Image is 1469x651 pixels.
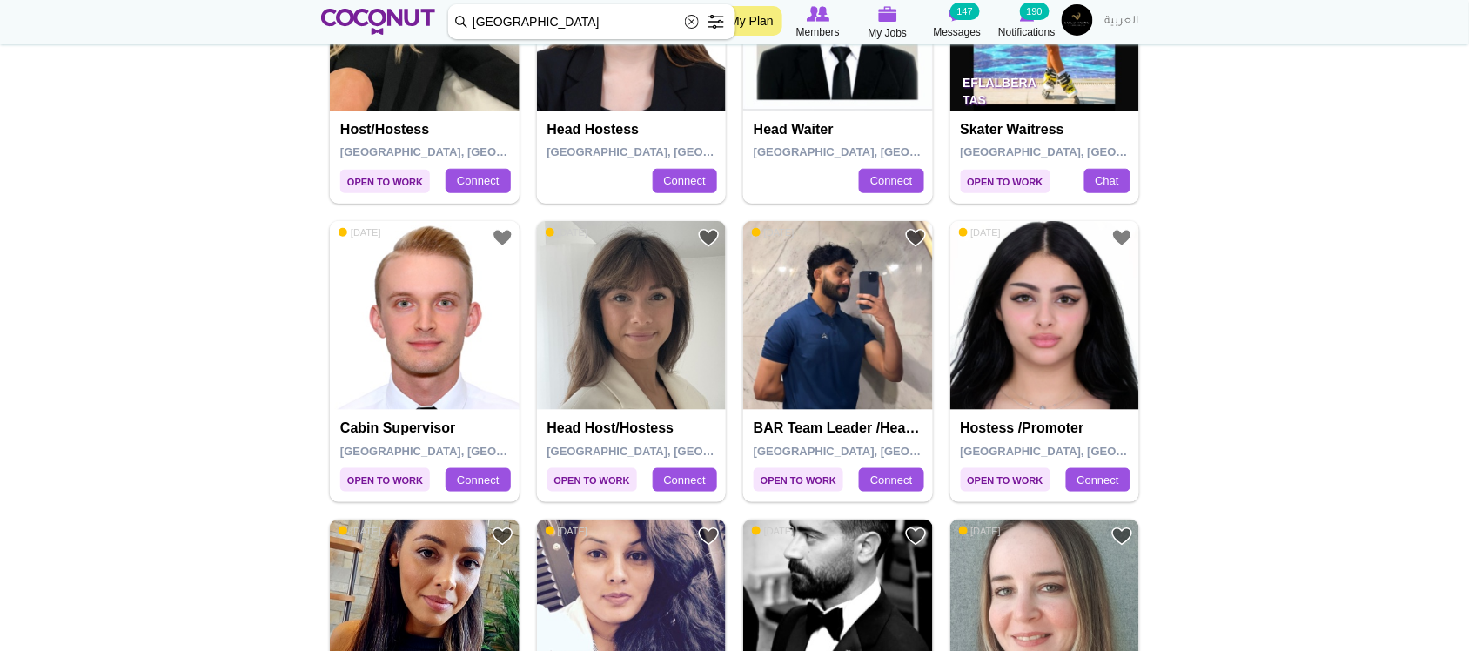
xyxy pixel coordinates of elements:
[992,4,1062,41] a: Notifications Notifications 190
[340,145,588,158] span: [GEOGRAPHIC_DATA], [GEOGRAPHIC_DATA]
[492,227,513,249] a: Add to Favourites
[905,227,927,249] a: Add to Favourites
[949,6,966,22] img: Messages
[340,420,513,436] h4: Cabin supervisor
[698,227,720,249] a: Add to Favourites
[340,122,513,138] h4: Host/Hostess
[339,226,381,238] span: [DATE]
[853,4,922,42] a: My Jobs My Jobs
[752,525,795,537] span: [DATE]
[1020,6,1035,22] img: Notifications
[1020,3,1050,20] small: 190
[547,468,637,492] span: Open to Work
[492,526,513,547] a: Add to Favourites
[448,4,735,39] input: Search members by role or city
[959,525,1002,537] span: [DATE]
[340,468,430,492] span: Open to Work
[754,468,843,492] span: Open to Work
[959,226,1002,238] span: [DATE]
[783,4,853,41] a: Browse Members Members
[1111,227,1133,249] a: Add to Favourites
[653,169,717,193] a: Connect
[1084,169,1130,193] a: Chat
[1097,4,1148,39] a: العربية
[796,23,840,41] span: Members
[653,468,717,493] a: Connect
[905,526,927,547] a: Add to Favourites
[721,6,782,36] a: My Plan
[546,226,588,238] span: [DATE]
[950,63,1140,111] p: eflalbera tas
[878,6,897,22] img: My Jobs
[934,23,982,41] span: Messages
[1066,468,1130,493] a: Connect
[752,226,795,238] span: [DATE]
[546,525,588,537] span: [DATE]
[547,420,721,436] h4: Head Host/Hostess
[961,468,1050,492] span: Open to Work
[321,9,435,35] img: Home
[340,445,588,458] span: [GEOGRAPHIC_DATA], [GEOGRAPHIC_DATA]
[961,445,1209,458] span: [GEOGRAPHIC_DATA], [GEOGRAPHIC_DATA]
[446,468,510,493] a: Connect
[547,145,795,158] span: [GEOGRAPHIC_DATA], [GEOGRAPHIC_DATA]
[446,169,510,193] a: Connect
[754,420,927,436] h4: BAR team leader /Head barista
[961,145,1209,158] span: [GEOGRAPHIC_DATA], [GEOGRAPHIC_DATA]
[950,3,980,20] small: 147
[547,445,795,458] span: [GEOGRAPHIC_DATA], [GEOGRAPHIC_DATA]
[547,122,721,138] h4: Head Hostess
[961,420,1134,436] h4: Hostess /promoter
[961,122,1134,138] h4: skater waitress
[998,23,1055,41] span: Notifications
[859,468,923,493] a: Connect
[340,170,430,193] span: Open to Work
[859,169,923,193] a: Connect
[1111,526,1133,547] a: Add to Favourites
[961,170,1050,193] span: Open to Work
[754,445,1002,458] span: [GEOGRAPHIC_DATA], [GEOGRAPHIC_DATA]
[869,24,908,42] span: My Jobs
[698,526,720,547] a: Add to Favourites
[754,122,927,138] h4: Head Waiter
[339,525,381,537] span: [DATE]
[807,6,829,22] img: Browse Members
[754,145,1002,158] span: [GEOGRAPHIC_DATA], [GEOGRAPHIC_DATA]
[922,4,992,41] a: Messages Messages 147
